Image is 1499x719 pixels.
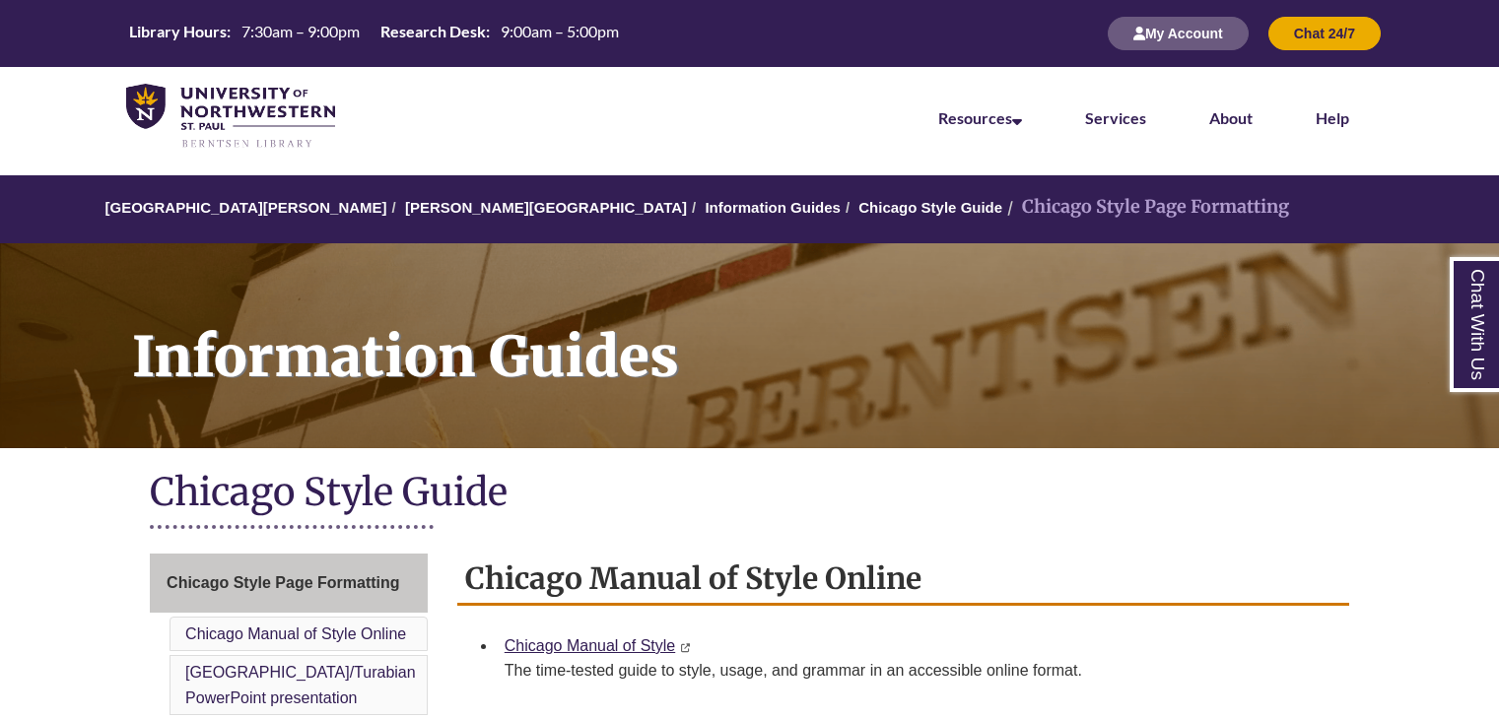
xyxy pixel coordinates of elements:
[1108,25,1249,41] a: My Account
[167,574,399,591] span: Chicago Style Page Formatting
[938,108,1022,127] a: Resources
[1316,108,1349,127] a: Help
[505,637,675,654] a: Chicago Manual of Style
[150,554,428,613] a: Chicago Style Page Formatting
[121,21,627,45] table: Hours Today
[858,199,1002,216] a: Chicago Style Guide
[1268,25,1381,41] a: Chat 24/7
[241,22,360,40] span: 7:30am – 9:00pm
[1108,17,1249,50] button: My Account
[1268,17,1381,50] button: Chat 24/7
[1085,108,1146,127] a: Services
[405,199,687,216] a: [PERSON_NAME][GEOGRAPHIC_DATA]
[705,199,841,216] a: Information Guides
[150,468,1349,520] h1: Chicago Style Guide
[680,643,691,652] i: This link opens in a new window
[1209,108,1253,127] a: About
[373,21,493,42] th: Research Desk:
[126,84,335,150] img: UNWSP Library Logo
[185,664,416,706] a: [GEOGRAPHIC_DATA]/Turabian PowerPoint presentation
[185,625,406,642] a: Chicago Manual of Style Online
[501,22,619,40] span: 9:00am – 5:00pm
[457,554,1349,606] h2: Chicago Manual of Style Online
[110,243,1499,423] h1: Information Guides
[121,21,234,42] th: Library Hours:
[1002,193,1289,222] li: Chicago Style Page Formatting
[121,21,627,47] a: Hours Today
[104,199,386,216] a: [GEOGRAPHIC_DATA][PERSON_NAME]
[505,659,1333,683] div: The time-tested guide to style, usage, and grammar in an accessible online format.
